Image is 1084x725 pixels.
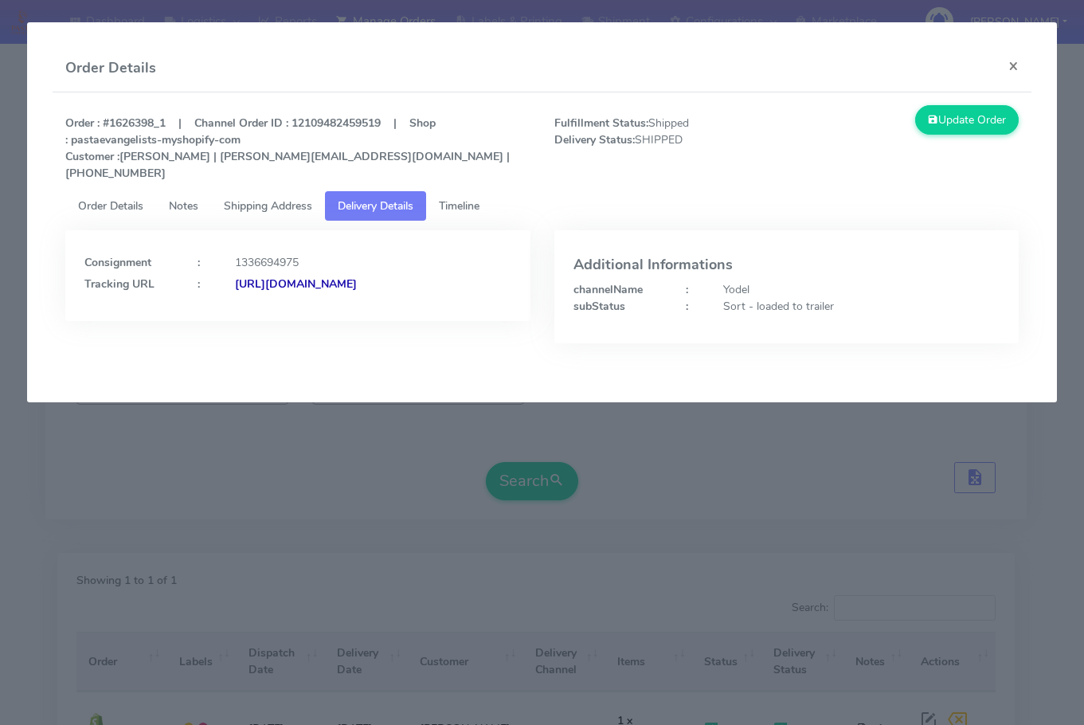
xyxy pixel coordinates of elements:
strong: Consignment [84,255,151,270]
span: Shipped SHIPPED [542,115,787,182]
span: Delivery Details [338,198,413,214]
strong: : [686,282,688,297]
button: Close [996,45,1031,87]
strong: Fulfillment Status: [554,116,648,131]
strong: : [686,299,688,314]
strong: Customer : [65,149,119,164]
span: Notes [169,198,198,214]
span: Order Details [78,198,143,214]
span: Shipping Address [224,198,312,214]
strong: [URL][DOMAIN_NAME] [235,276,357,292]
strong: subStatus [573,299,625,314]
strong: : [198,255,200,270]
strong: Order : #1626398_1 | Channel Order ID : 12109482459519 | Shop : pastaevangelists-myshopify-com [P... [65,116,510,181]
h4: Additional Informations [573,257,1000,273]
h4: Order Details [65,57,156,79]
div: Sort - loaded to trailer [711,298,1012,315]
strong: Tracking URL [84,276,155,292]
span: Timeline [439,198,479,214]
strong: channelName [573,282,643,297]
div: Yodel [711,281,1012,298]
strong: Delivery Status: [554,132,635,147]
button: Update Order [915,105,1019,135]
ul: Tabs [65,191,1018,221]
strong: : [198,276,200,292]
div: 1336694975 [223,254,523,271]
